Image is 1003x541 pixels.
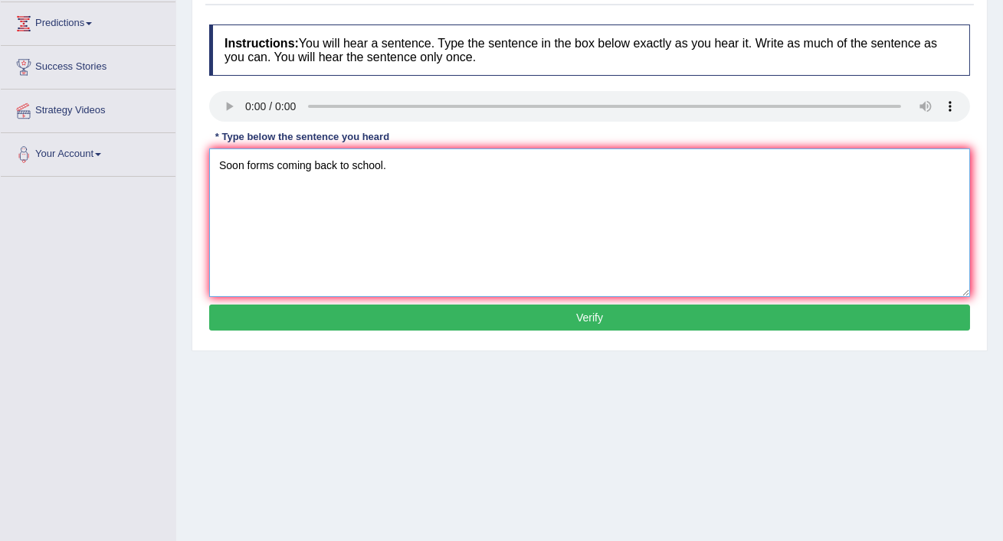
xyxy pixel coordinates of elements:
div: * Type below the sentence you heard [209,129,395,144]
a: Success Stories [1,46,175,84]
button: Verify [209,305,970,331]
h4: You will hear a sentence. Type the sentence in the box below exactly as you hear it. Write as muc... [209,24,970,76]
a: Your Account [1,133,175,171]
a: Strategy Videos [1,90,175,128]
a: Predictions [1,2,175,41]
b: Instructions: [225,37,299,50]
